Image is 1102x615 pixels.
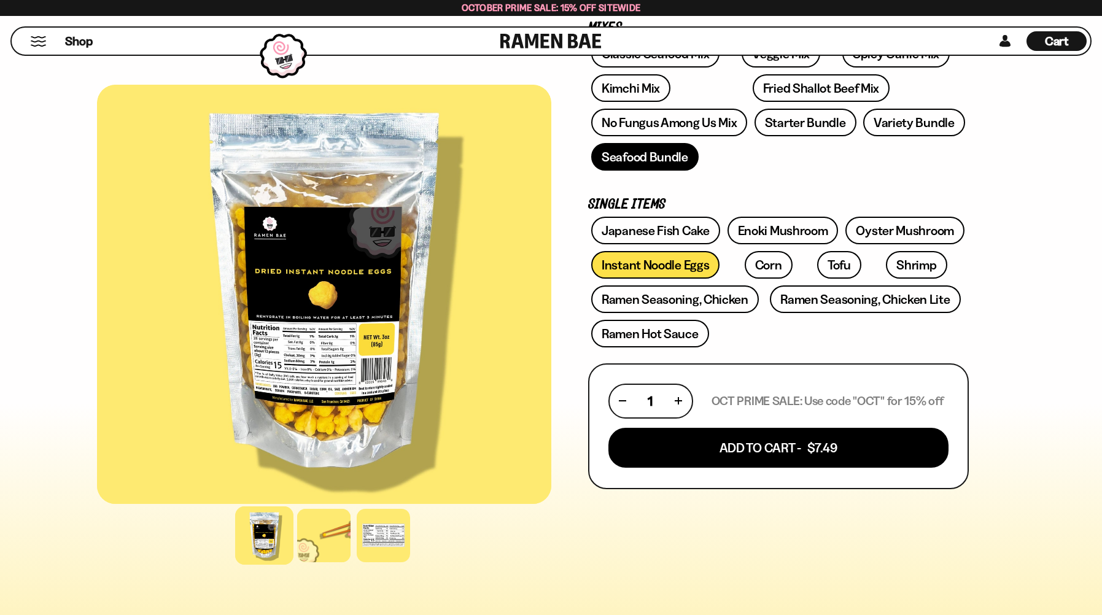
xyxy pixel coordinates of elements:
span: October Prime Sale: 15% off Sitewide [462,2,641,14]
a: Starter Bundle [755,109,856,136]
a: Ramen Seasoning, Chicken [591,285,759,313]
p: OCT PRIME SALE: Use code "OCT" for 15% off [712,393,944,409]
a: Japanese Fish Cake [591,217,720,244]
a: Tofu [817,251,861,279]
span: Cart [1045,34,1069,48]
button: Add To Cart - $7.49 [608,428,949,468]
a: Shop [65,31,93,51]
a: Kimchi Mix [591,74,670,102]
span: 1 [648,393,653,409]
a: Shrimp [886,251,947,279]
a: Ramen Seasoning, Chicken Lite [770,285,960,313]
a: Variety Bundle [863,109,965,136]
a: Corn [745,251,793,279]
div: Cart [1026,28,1087,55]
a: Fried Shallot Beef Mix [753,74,890,102]
a: Ramen Hot Sauce [591,320,709,347]
a: Seafood Bundle [591,143,699,171]
a: Oyster Mushroom [845,217,964,244]
span: Shop [65,33,93,50]
a: No Fungus Among Us Mix [591,109,747,136]
a: Enoki Mushroom [728,217,839,244]
button: Mobile Menu Trigger [30,36,47,47]
p: Single Items [588,199,969,211]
